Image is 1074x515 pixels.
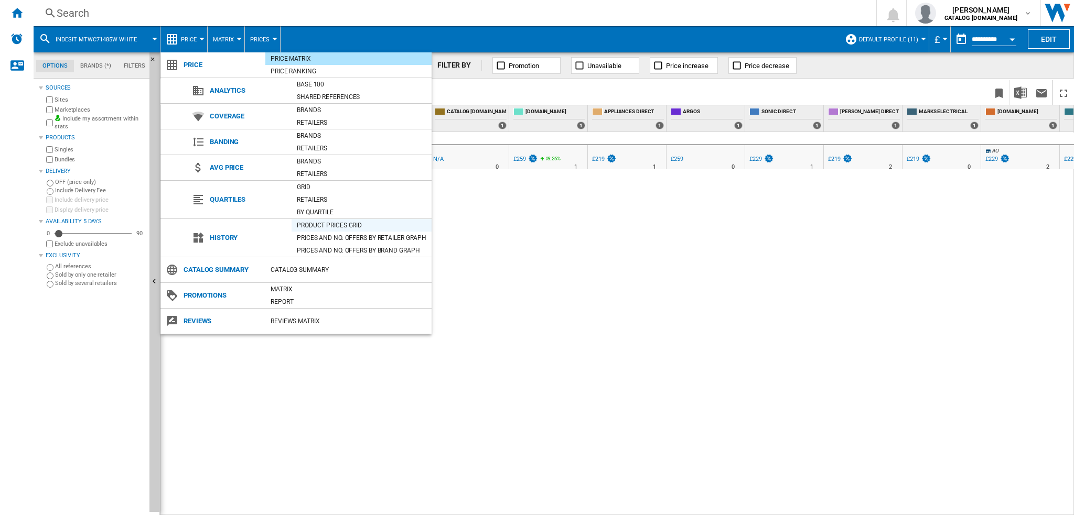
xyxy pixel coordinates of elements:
div: Prices and No. offers by retailer graph [292,233,432,243]
span: Analytics [205,83,292,98]
span: Coverage [205,109,292,124]
div: Report [265,297,432,307]
div: Catalog Summary [265,265,432,275]
div: Price Matrix [265,53,432,64]
span: Price [178,58,265,72]
div: Retailers [292,143,432,154]
div: Retailers [292,117,432,128]
div: By quartile [292,207,432,217]
div: Price Ranking [265,66,432,76]
div: Prices and No. offers by brand graph [292,245,432,256]
div: Retailers [292,194,432,205]
span: History [205,231,292,245]
span: Avg price [205,160,292,175]
div: REVIEWS Matrix [265,316,432,326]
div: Shared references [292,92,432,102]
div: Product prices grid [292,220,432,231]
div: Brands [292,130,432,141]
div: Base 100 [292,79,432,90]
div: Retailers [292,169,432,179]
span: Reviews [178,314,265,328]
span: Promotions [178,288,265,303]
span: Catalog Summary [178,262,265,277]
div: Grid [292,182,432,192]
div: Brands [292,156,432,167]
div: Brands [292,105,432,115]
span: Quartiles [205,192,292,207]
span: Banding [205,135,292,149]
div: Matrix [265,284,432,294]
